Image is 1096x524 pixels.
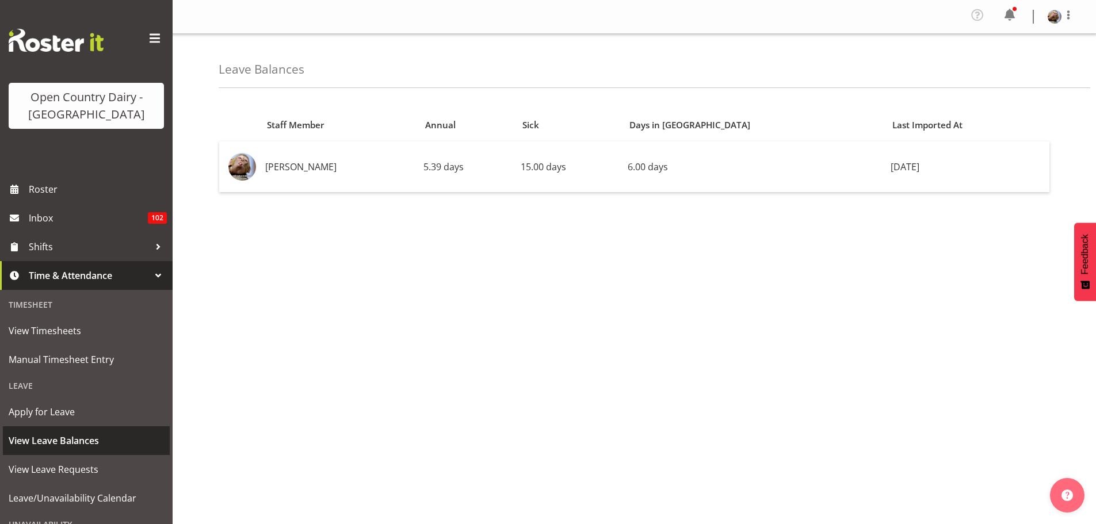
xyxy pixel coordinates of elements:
[9,432,164,449] span: View Leave Balances
[3,484,170,512] a: Leave/Unavailability Calendar
[29,181,167,198] span: Roster
[3,426,170,455] a: View Leave Balances
[521,160,566,173] span: 15.00 days
[9,489,164,507] span: Leave/Unavailability Calendar
[3,397,170,426] a: Apply for Leave
[892,118,1042,132] div: Last Imported At
[3,316,170,345] a: View Timesheets
[219,63,304,76] h4: Leave Balances
[20,89,152,123] div: Open Country Dairy - [GEOGRAPHIC_DATA]
[29,238,150,255] span: Shifts
[148,212,167,224] span: 102
[3,374,170,397] div: Leave
[3,345,170,374] a: Manual Timesheet Entry
[261,141,419,192] td: [PERSON_NAME]
[29,209,148,227] span: Inbox
[629,118,879,132] div: Days in [GEOGRAPHIC_DATA]
[425,118,509,132] div: Annual
[1080,234,1090,274] span: Feedback
[9,29,104,52] img: Rosterit website logo
[522,118,617,132] div: Sick
[1074,223,1096,301] button: Feedback - Show survey
[1061,489,1073,501] img: help-xxl-2.png
[228,153,256,181] img: brent-adams6c2ed5726f1d41a690d4d5a40633ac2e.png
[3,293,170,316] div: Timesheet
[1048,10,1061,24] img: brent-adams6c2ed5726f1d41a690d4d5a40633ac2e.png
[267,118,412,132] div: Staff Member
[3,455,170,484] a: View Leave Requests
[628,160,668,173] span: 6.00 days
[9,322,164,339] span: View Timesheets
[891,160,919,173] span: [DATE]
[29,267,150,284] span: Time & Attendance
[423,160,464,173] span: 5.39 days
[9,351,164,368] span: Manual Timesheet Entry
[9,461,164,478] span: View Leave Requests
[9,403,164,420] span: Apply for Leave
